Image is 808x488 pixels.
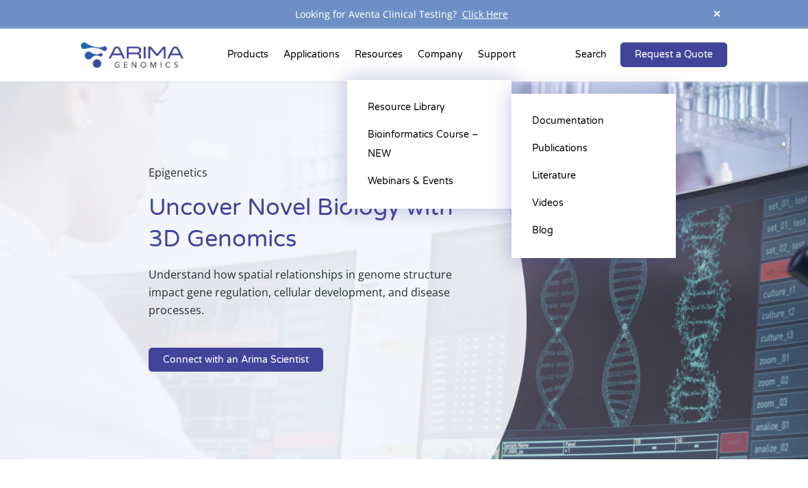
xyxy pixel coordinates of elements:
[361,94,498,121] a: Resource Library
[149,266,458,330] p: Understand how spatial relationships in genome structure impact gene regulation, cellular develop...
[525,107,662,135] a: Documentation
[149,192,458,266] h1: Uncover Novel Biology with 3D Genomics
[149,348,323,372] a: Connect with an Arima Scientist
[525,162,662,190] a: Literature
[575,46,607,64] p: Search
[525,217,662,244] a: Blog
[361,121,498,168] a: Bioinformatics Course – NEW
[525,135,662,162] a: Publications
[81,42,184,68] img: Arima-Genomics-logo
[525,190,662,217] a: Videos
[361,168,498,195] a: Webinars & Events
[149,164,458,192] p: Epigenetics
[81,5,727,23] div: Looking for Aventa Clinical Testing?
[620,42,727,67] a: Request a Quote
[457,8,514,21] a: Click Here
